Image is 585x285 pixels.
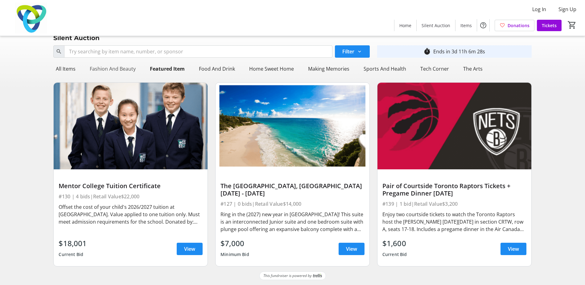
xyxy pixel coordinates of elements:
input: Try searching by item name, number, or sponsor [64,45,332,58]
span: View [346,245,357,253]
div: Mentor College Tuition Certificate [59,182,203,190]
button: Cart [566,19,578,31]
span: Filter [342,48,354,55]
div: Fashion And Beauty [87,63,138,75]
span: View [184,245,195,253]
span: This fundraiser is powered by [263,273,312,279]
div: Enjoy two courtside tickets to watch the Toronto Raptors host the [PERSON_NAME] [DATE][DATE] in s... [382,211,526,233]
div: Pair of Courtside Toronto Raptors Tickets + Pregame Dinner [DATE] [382,182,526,197]
a: Donations [495,20,534,31]
a: View [339,243,365,255]
img: Trillium Health Partners Foundation's Logo [4,2,59,33]
div: Home Sweet Home [247,63,296,75]
div: Current Bid [59,249,87,260]
a: View [501,243,526,255]
a: Home [394,20,416,31]
button: Sign Up [554,4,581,14]
button: Filter [335,45,370,58]
div: Minimum Bid [220,249,249,260]
div: Tech Corner [418,63,451,75]
img: Mentor College Tuition Certificate [54,83,208,169]
div: Making Memories [306,63,352,75]
div: Sports And Health [361,63,409,75]
div: Ends in 3d 11h 6m 28s [433,48,485,55]
span: Donations [508,22,529,29]
span: View [508,245,519,253]
div: The Arts [461,63,485,75]
div: Offset the cost of your child's 2026/2027 tuition at [GEOGRAPHIC_DATA]. Value applied to one tuit... [59,203,203,225]
span: Home [399,22,411,29]
mat-icon: timer_outline [423,48,431,55]
div: $7,000 [220,238,249,249]
a: View [177,243,203,255]
img: Trellis Logo [313,274,322,278]
span: Silent Auction [422,22,450,29]
button: Log In [527,4,551,14]
div: $1,600 [382,238,407,249]
img: Pair of Courtside Toronto Raptors Tickets + Pregame Dinner Sunday, November 23, 2025 [377,83,531,169]
div: $18,001 [59,238,87,249]
span: Tickets [542,22,557,29]
div: Food And Drink [196,63,237,75]
div: Current Bid [382,249,407,260]
div: #130 | 4 bids | Retail Value $22,000 [59,192,203,201]
div: Featured Item [147,63,187,75]
div: Ring in the (2027) new year in [GEOGRAPHIC_DATA]! This suite is an interconnected Junior suite an... [220,211,365,233]
a: Silent Auction [417,20,455,31]
button: Help [477,19,489,31]
span: Sign Up [558,6,576,13]
div: #127 | 0 bids | Retail Value $14,000 [220,200,365,208]
div: Silent Auction [50,33,103,43]
span: Items [460,22,472,29]
div: All Items [53,63,78,75]
div: The [GEOGRAPHIC_DATA], [GEOGRAPHIC_DATA] [DATE] - [DATE] [220,182,365,197]
img: The Crane Beach Resort, Barbados December 26, 2026 - January 2, 2027 [216,83,369,169]
a: Tickets [537,20,562,31]
span: Log In [532,6,546,13]
div: #139 | 1 bid | Retail Value $3,200 [382,200,526,208]
a: Items [455,20,477,31]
